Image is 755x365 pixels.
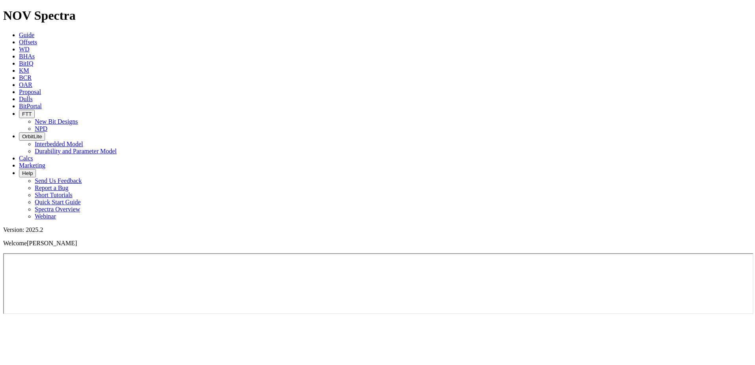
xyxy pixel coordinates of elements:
[22,170,33,176] span: Help
[19,46,30,53] a: WD
[35,141,83,147] a: Interbedded Model
[19,32,34,38] a: Guide
[3,240,752,247] p: Welcome
[35,192,73,198] a: Short Tutorials
[19,162,45,169] a: Marketing
[35,199,81,205] a: Quick Start Guide
[35,148,117,154] a: Durability and Parameter Model
[19,88,41,95] a: Proposal
[19,39,37,45] a: Offsets
[35,177,82,184] a: Send Us Feedback
[19,155,33,162] a: Calcs
[35,184,68,191] a: Report a Bug
[19,67,29,74] a: KM
[3,8,752,23] h1: NOV Spectra
[19,81,32,88] a: OAR
[19,96,33,102] a: Dulls
[19,53,35,60] a: BHAs
[27,240,77,246] span: [PERSON_NAME]
[35,213,56,220] a: Webinar
[19,103,42,109] a: BitPortal
[19,60,33,67] a: BitIQ
[19,110,35,118] button: FTT
[3,226,752,233] div: Version: 2025.2
[35,118,78,125] a: New Bit Designs
[22,111,32,117] span: FTT
[19,132,45,141] button: OrbitLite
[19,169,36,177] button: Help
[35,125,47,132] a: NPD
[35,206,80,213] a: Spectra Overview
[19,74,32,81] a: BCR
[22,134,42,139] span: OrbitLite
